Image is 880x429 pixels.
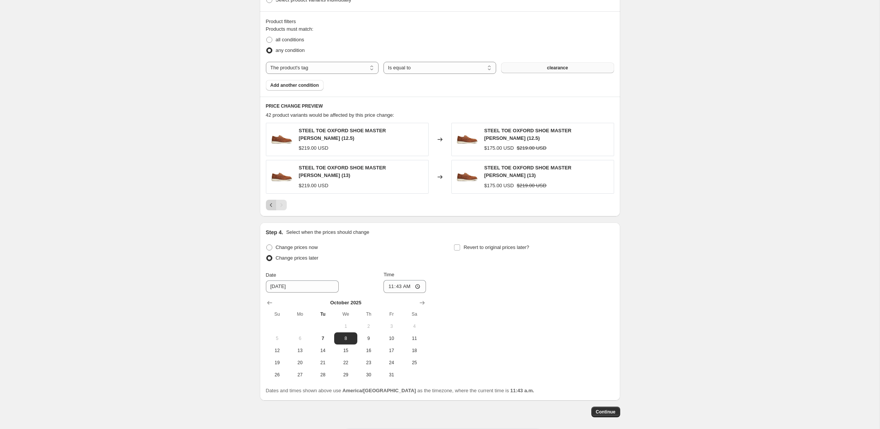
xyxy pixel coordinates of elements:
span: 5 [269,335,286,341]
span: 7 [314,335,331,341]
button: Tuesday October 21 2025 [311,357,334,369]
b: America/[GEOGRAPHIC_DATA] [343,388,416,393]
button: Friday October 31 2025 [380,369,403,381]
button: Wednesday October 22 2025 [334,357,357,369]
th: Thursday [357,308,380,320]
span: 26 [269,372,286,378]
span: 22 [337,360,354,366]
span: Tu [314,311,331,317]
button: Sunday October 19 2025 [266,357,289,369]
button: Tuesday October 14 2025 [311,344,334,357]
button: Thursday October 23 2025 [357,357,380,369]
strike: $219.00 USD [517,182,547,189]
h6: PRICE CHANGE PREVIEW [266,103,614,109]
span: Sa [406,311,423,317]
div: Product filters [266,18,614,25]
p: Select when the prices should change [286,229,369,236]
span: STEEL TOE OXFORD SHOE MASTER [PERSON_NAME] (13) [484,165,572,178]
img: MasterGinger-2_80x.jpg [456,128,478,151]
span: 31 [383,372,400,378]
span: 10 [383,335,400,341]
span: 23 [360,360,377,366]
span: clearance [547,65,568,71]
span: We [337,311,354,317]
span: 14 [314,348,331,354]
span: all conditions [276,37,304,42]
button: Monday October 6 2025 [289,332,311,344]
img: MasterGinger-2_80x.jpg [270,128,293,151]
span: any condition [276,47,305,53]
span: 25 [406,360,423,366]
span: 24 [383,360,400,366]
button: Add another condition [266,80,324,91]
input: 10/7/2025 [266,280,339,293]
span: Th [360,311,377,317]
span: 28 [314,372,331,378]
button: Wednesday October 1 2025 [334,320,357,332]
button: Friday October 17 2025 [380,344,403,357]
span: Dates and times shown above use as the timezone, where the current time is [266,388,534,393]
button: Wednesday October 15 2025 [334,344,357,357]
div: $175.00 USD [484,144,514,152]
span: STEEL TOE OXFORD SHOE MASTER [PERSON_NAME] (12.5) [299,128,386,141]
span: 12 [269,348,286,354]
span: 15 [337,348,354,354]
span: 19 [269,360,286,366]
button: Continue [591,407,620,417]
span: STEEL TOE OXFORD SHOE MASTER [PERSON_NAME] (13) [299,165,386,178]
span: 11 [406,335,423,341]
th: Friday [380,308,403,320]
span: 17 [383,348,400,354]
th: Wednesday [334,308,357,320]
button: clearance [501,63,614,73]
button: Friday October 3 2025 [380,320,403,332]
div: $175.00 USD [484,182,514,189]
span: 9 [360,335,377,341]
span: Fr [383,311,400,317]
span: 42 product variants would be affected by this price change: [266,112,394,118]
button: Monday October 27 2025 [289,369,311,381]
span: STEEL TOE OXFORD SHOE MASTER [PERSON_NAME] (12.5) [484,128,572,141]
nav: Pagination [266,200,287,210]
span: 1 [337,323,354,329]
h2: Step 4. [266,229,283,236]
th: Monday [289,308,311,320]
button: Today Tuesday October 7 2025 [311,332,334,344]
span: 4 [406,323,423,329]
img: MasterGinger-2_80x.jpg [270,166,293,188]
span: 30 [360,372,377,378]
span: 16 [360,348,377,354]
button: Thursday October 30 2025 [357,369,380,381]
span: Time [383,272,394,277]
span: Su [269,311,286,317]
span: Change prices now [276,244,318,250]
span: 29 [337,372,354,378]
button: Monday October 20 2025 [289,357,311,369]
button: Sunday October 26 2025 [266,369,289,381]
span: 27 [292,372,308,378]
button: Wednesday October 8 2025 [334,332,357,344]
button: Thursday October 9 2025 [357,332,380,344]
button: Show previous month, September 2025 [264,297,275,308]
button: Show next month, November 2025 [417,297,427,308]
button: Sunday October 12 2025 [266,344,289,357]
span: 2 [360,323,377,329]
div: $219.00 USD [299,144,328,152]
span: 3 [383,323,400,329]
img: MasterGinger-2_80x.jpg [456,166,478,188]
span: 13 [292,348,308,354]
span: 21 [314,360,331,366]
span: Change prices later [276,255,319,261]
button: Saturday October 11 2025 [403,332,426,344]
button: Saturday October 18 2025 [403,344,426,357]
th: Saturday [403,308,426,320]
button: Thursday October 16 2025 [357,344,380,357]
span: 8 [337,335,354,341]
span: 6 [292,335,308,341]
span: Revert to original prices later? [464,244,529,250]
th: Sunday [266,308,289,320]
span: Date [266,272,276,278]
span: 18 [406,348,423,354]
th: Tuesday [311,308,334,320]
button: Friday October 24 2025 [380,357,403,369]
